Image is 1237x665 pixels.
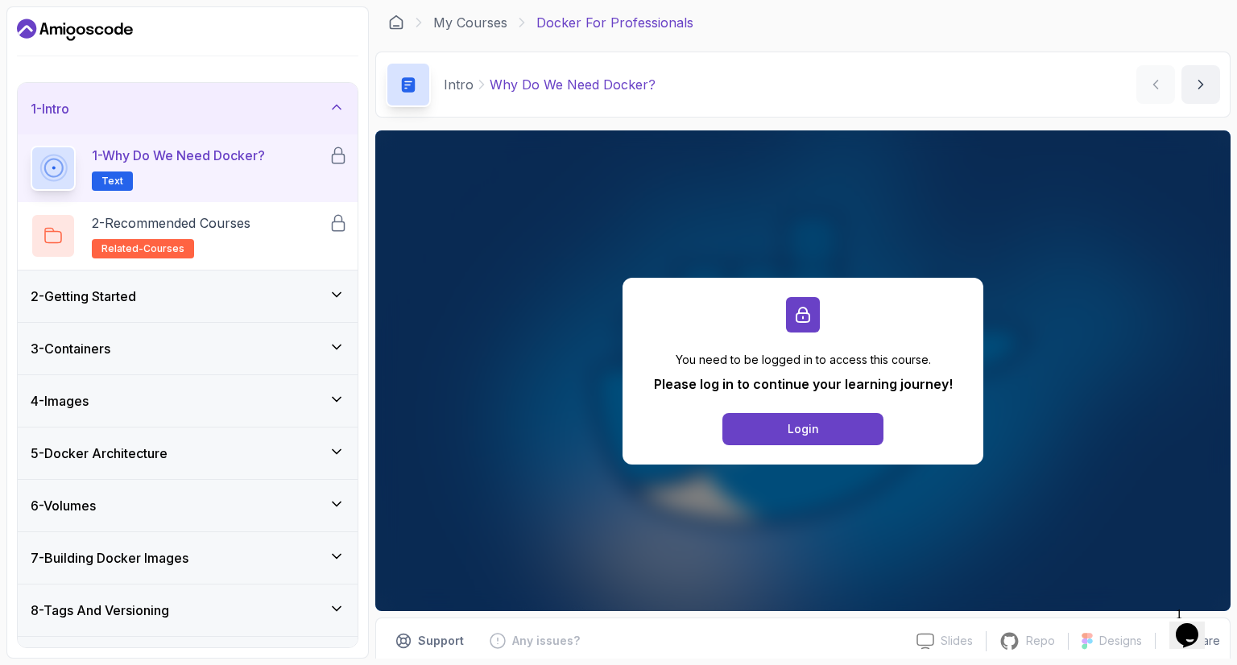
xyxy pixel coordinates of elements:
p: Slides [941,633,973,649]
p: 1 - Why Do We Need Docker? [92,146,265,165]
button: 8-Tags And Versioning [18,584,358,636]
button: Share [1155,633,1220,649]
a: Dashboard [388,14,404,31]
h3: 8 - Tags And Versioning [31,601,169,620]
button: 1-Why Do We Need Docker?Text [31,146,345,191]
span: related-courses [101,242,184,255]
a: Dashboard [17,17,133,43]
button: previous content [1136,65,1175,104]
button: Support button [386,628,474,654]
button: 2-Getting Started [18,271,358,322]
p: Repo [1026,633,1055,649]
iframe: chat widget [1169,601,1221,649]
button: 1-Intro [18,83,358,134]
p: You need to be logged in to access this course. [654,352,953,368]
h3: 5 - Docker Architecture [31,444,168,463]
button: next content [1181,65,1220,104]
p: Designs [1099,633,1142,649]
h3: 1 - Intro [31,99,69,118]
button: 7-Building Docker Images [18,532,358,584]
button: Login [722,413,883,445]
h3: 7 - Building Docker Images [31,548,188,568]
p: Docker For Professionals [536,13,693,32]
p: Why Do We Need Docker? [490,75,656,94]
p: Any issues? [512,633,580,649]
h3: 2 - Getting Started [31,287,136,306]
button: 6-Volumes [18,480,358,531]
div: Login [788,421,819,437]
p: Intro [444,75,474,94]
h3: 4 - Images [31,391,89,411]
button: 2-Recommended Coursesrelated-courses [31,213,345,258]
button: 5-Docker Architecture [18,427,358,479]
h3: 3 - Containers [31,339,110,358]
button: 4-Images [18,375,358,427]
p: Support [418,633,464,649]
a: My Courses [433,13,507,32]
button: 3-Containers [18,323,358,374]
p: 2 - Recommended Courses [92,213,250,233]
p: Please log in to continue your learning journey! [654,374,953,394]
h3: 6 - Volumes [31,496,96,515]
span: Text [101,175,123,188]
